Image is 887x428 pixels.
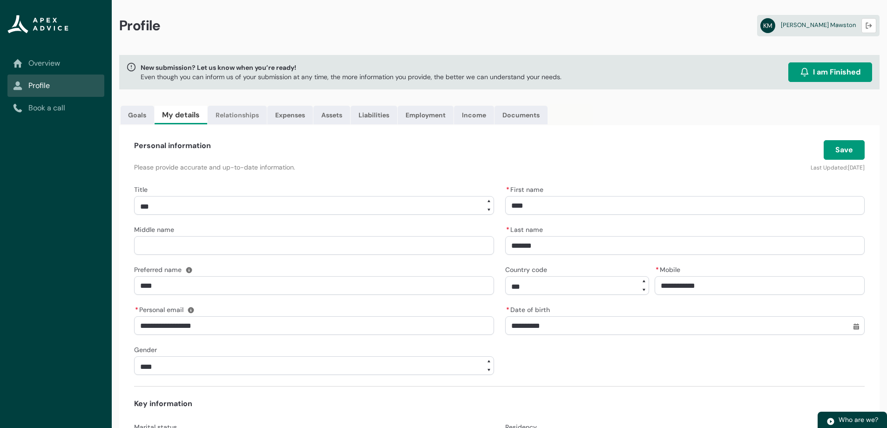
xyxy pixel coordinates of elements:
[134,346,157,354] span: Gender
[505,223,547,234] label: Last name
[121,106,154,124] a: Goals
[839,415,878,424] span: Who are we?
[757,15,880,36] a: KM[PERSON_NAME] Mawston
[505,303,554,314] label: Date of birth
[7,52,104,119] nav: Sub page
[800,68,809,77] img: alarm.svg
[313,106,350,124] a: Assets
[135,306,138,314] abbr: required
[13,80,99,91] a: Profile
[454,106,494,124] a: Income
[505,183,547,194] label: First name
[781,21,856,29] span: [PERSON_NAME] Mawston
[813,67,860,78] span: I am Finished
[494,106,548,124] a: Documents
[155,106,207,124] a: My details
[134,185,148,194] span: Title
[788,62,872,82] button: I am Finished
[824,140,865,160] button: Save
[134,163,617,172] p: Please provide accurate and up-to-date information.
[267,106,313,124] a: Expenses
[506,306,509,314] abbr: required
[208,106,267,124] a: Relationships
[134,263,185,274] label: Preferred name
[655,263,684,274] label: Mobile
[134,223,178,234] label: Middle name
[505,265,547,274] span: Country code
[134,140,211,151] h4: Personal information
[13,102,99,114] a: Book a call
[351,106,397,124] a: Liabilities
[848,164,865,171] lightning-formatted-date-time: [DATE]
[134,398,865,409] h4: Key information
[119,17,161,34] span: Profile
[506,185,509,194] abbr: required
[760,18,775,33] abbr: KM
[134,303,187,314] label: Personal email
[141,63,562,72] span: New submission? Let us know when you’re ready!
[7,15,68,34] img: Apex Advice Group
[398,106,454,124] a: Employment
[861,18,876,33] button: Logout
[506,225,509,234] abbr: required
[656,265,659,274] abbr: required
[141,72,562,82] p: Even though you can inform us of your submission at any time, the more information you provide, t...
[826,417,835,426] img: play.svg
[13,58,99,69] a: Overview
[811,164,848,171] lightning-formatted-text: Last Updated:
